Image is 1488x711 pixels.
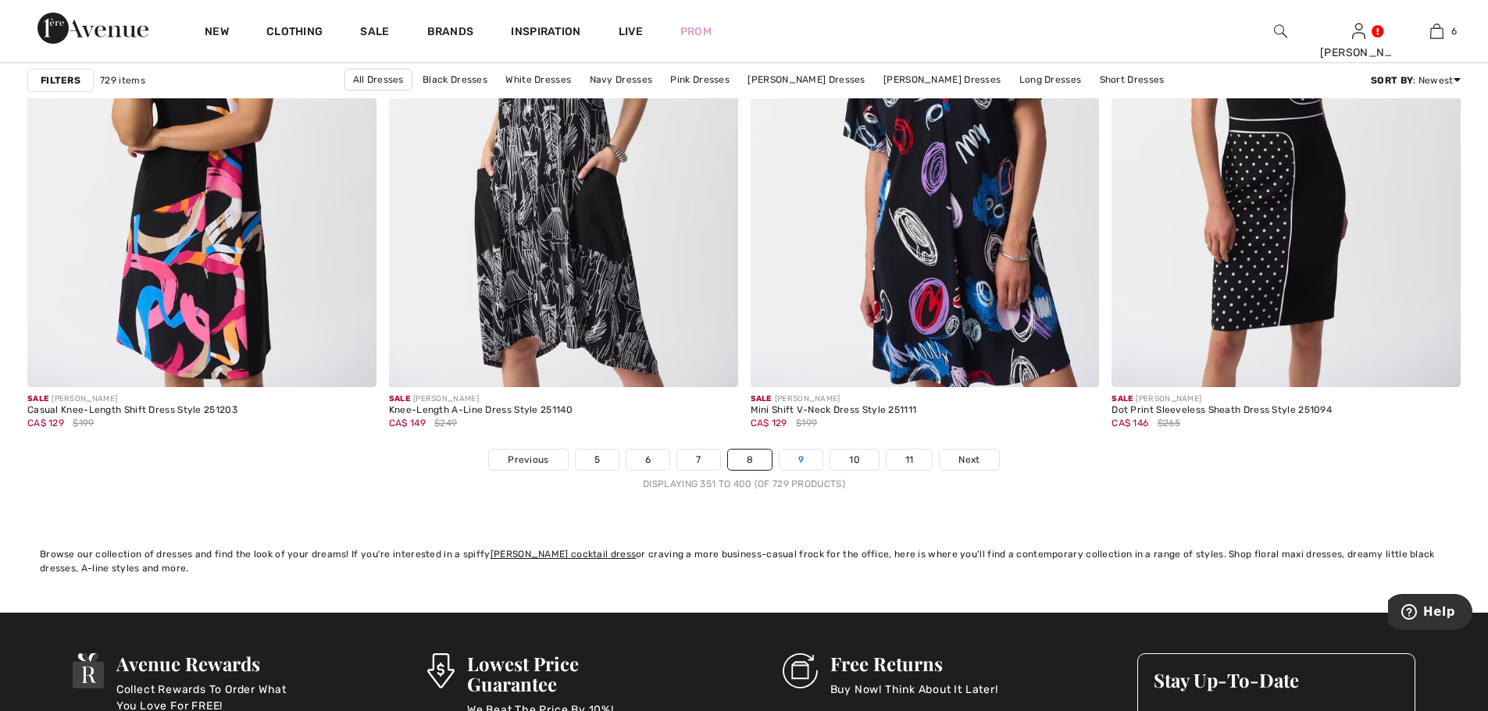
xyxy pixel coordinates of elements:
img: My Info [1352,22,1365,41]
span: CA$ 129 [751,418,787,428]
a: Brands [427,25,474,41]
span: $265 [1158,416,1180,430]
nav: Page navigation [27,449,1461,491]
h3: Free Returns [830,653,998,674]
img: 1ère Avenue [37,12,148,44]
a: New [205,25,229,41]
img: Avenue Rewards [73,653,104,688]
a: Sale [360,25,389,41]
img: search the website [1274,22,1287,41]
strong: Sort By [1371,75,1413,86]
a: Long Dresses [1012,69,1090,90]
div: : Newest [1371,73,1461,87]
span: CA$ 149 [389,418,426,428]
a: 5 [576,450,619,470]
a: Next [940,450,998,470]
div: [PERSON_NAME] [389,393,573,405]
div: Casual Knee-Length Shift Dress Style 251203 [27,405,237,416]
a: Previous [489,450,567,470]
img: Free Returns [783,653,818,688]
a: 6 [626,450,669,470]
a: 10 [830,450,879,470]
a: 7 [677,450,719,470]
span: CA$ 129 [27,418,64,428]
span: 729 items [100,73,145,87]
div: Mini Shift V-Neck Dress Style 251111 [751,405,917,416]
span: $199 [73,416,94,430]
span: Sale [27,394,48,403]
a: [PERSON_NAME] Dresses [740,69,872,90]
div: [PERSON_NAME] [751,393,917,405]
a: 9 [780,450,823,470]
div: Knee-Length A-Line Dress Style 251140 [389,405,573,416]
span: Sale [751,394,772,403]
a: Live [619,23,643,40]
a: [PERSON_NAME] cocktail dress [491,549,636,560]
a: 8 [728,450,772,470]
img: Lowest Price Guarantee [427,653,454,688]
a: 11 [887,450,933,470]
div: [PERSON_NAME] [1320,44,1397,61]
span: Next [958,453,980,467]
a: All Dresses [344,69,412,91]
a: 6 [1398,22,1475,41]
span: $249 [434,416,457,430]
div: Browse our collection of dresses and find the look of your dreams! If you're interested in a spif... [40,547,1448,575]
span: 6 [1451,24,1457,38]
div: Displaying 351 to 400 (of 729 products) [27,477,1461,491]
a: Clothing [266,25,323,41]
span: $199 [796,416,817,430]
div: [PERSON_NAME] [27,393,237,405]
h3: Lowest Price Guarantee [467,653,662,694]
img: My Bag [1430,22,1443,41]
h3: Stay Up-To-Date [1154,670,1399,690]
a: Short Dresses [1092,69,1172,90]
div: [PERSON_NAME] [1112,393,1332,405]
a: Black Dresses [415,69,495,90]
a: Navy Dresses [582,69,661,90]
span: Sale [1112,394,1133,403]
div: Dot Print Sleeveless Sheath Dress Style 251094 [1112,405,1332,416]
a: [PERSON_NAME] Dresses [876,69,1008,90]
span: Previous [508,453,548,467]
iframe: Opens a widget where you can find more information [1388,594,1472,633]
a: White Dresses [498,69,579,90]
span: CA$ 146 [1112,418,1148,428]
span: Sale [389,394,410,403]
strong: Filters [41,73,80,87]
a: Prom [680,23,712,40]
h3: Avenue Rewards [116,653,307,674]
a: Sign In [1352,23,1365,38]
a: Pink Dresses [662,69,737,90]
span: Inspiration [511,25,580,41]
